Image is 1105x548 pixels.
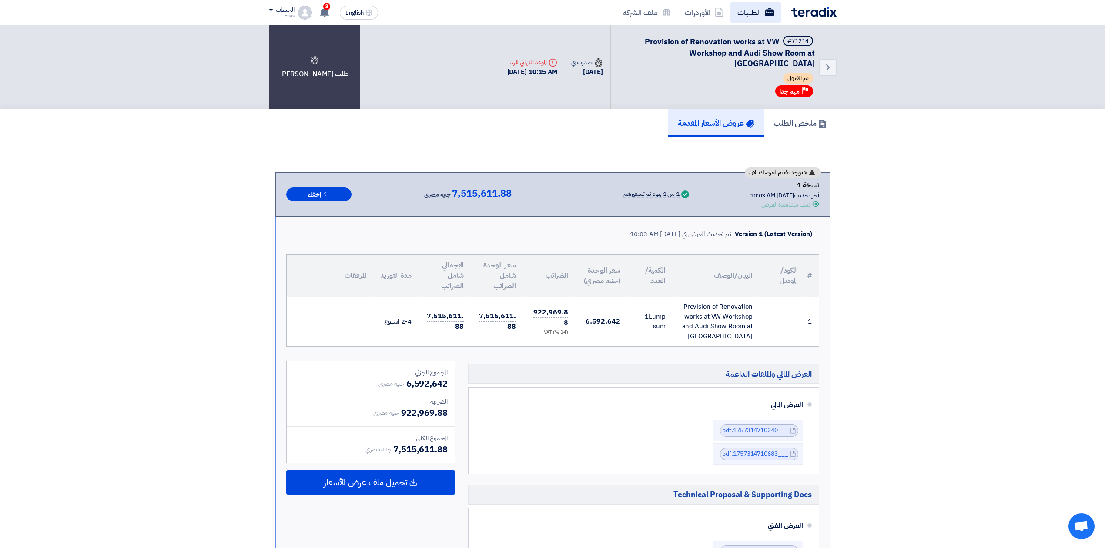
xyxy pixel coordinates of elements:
div: تم تحديث العرض في [DATE] 10:03 AM [630,229,731,239]
span: العرض المالي والملفات الداعمة [726,369,812,379]
a: الطلبات [730,2,781,23]
h5: عروض الأسعار المقدمة [678,118,754,128]
img: profile_test.png [298,6,312,20]
div: صدرت في [571,58,603,67]
td: Lump sum [627,297,673,346]
span: جنيه مصري [365,445,392,454]
td: 1 [805,297,819,346]
th: البيان/الوصف [673,255,760,297]
div: #71214 [787,38,809,44]
span: 7,515,611.88 [427,311,463,332]
a: ___1757314710683.pdf [722,449,788,458]
span: 922,969.88 [401,406,448,419]
span: تحميل ملف عرض الأسعار [324,478,407,486]
th: # [805,255,819,297]
div: العرض الفني [486,515,803,536]
a: ملخص الطلب [764,109,837,137]
span: 3 [323,3,330,10]
div: Enas [269,13,295,18]
a: ملف الشركة [616,2,678,23]
span: 7,515,611.88 [479,311,516,332]
span: جنيه مصري [378,379,405,388]
div: الضريبة [294,397,448,406]
div: [DATE] 10:15 AM [507,67,558,77]
a: عروض الأسعار المقدمة [668,109,764,137]
div: 1 من 1 بنود تم تسعيرهم [623,191,680,198]
span: 6,592,642 [406,377,448,390]
span: 7,515,611.88 [452,188,512,199]
th: المرفقات [287,255,373,297]
span: 922,969.88 [533,307,568,328]
span: تم القبول [783,73,813,84]
div: تمت مشاهدة العرض [761,200,810,209]
span: مهم جدا [780,87,800,96]
th: سعر الوحدة شامل الضرائب [471,255,523,297]
button: إخفاء [286,187,352,202]
th: الكمية/العدد [627,255,673,297]
div: المجموع الكلي [294,434,448,443]
td: 2-4 اسبوع [373,297,419,346]
div: نسخة 1 [750,180,819,191]
span: 6,592,642 [586,316,620,327]
th: الكود/الموديل [760,255,805,297]
div: Provision of Renovation works at VW Workshop and Audi Show Room at [GEOGRAPHIC_DATA] [680,302,753,341]
span: لا يوجد تقييم لعرضك الان [749,170,807,176]
div: Version 1 (Latest Version) [735,229,812,239]
span: English [345,10,364,16]
th: سعر الوحدة (جنيه مصري) [575,255,627,297]
div: Open chat [1068,513,1095,539]
h5: Provision of Renovation works at VW Workshop and Audi Show Room at Moharam Bek [621,36,815,69]
span: Technical Proposal & Supporting Docs [673,489,812,499]
h5: ملخص الطلب [773,118,827,128]
div: العرض المالي [486,394,803,415]
div: (14 %) VAT [530,329,568,336]
a: ___1757314710240.pdf [722,426,788,435]
div: المجموع الجزئي [294,368,448,377]
div: الموعد النهائي للرد [507,58,558,67]
span: 7,515,611.88 [393,443,448,456]
a: الأوردرات [678,2,730,23]
button: English [340,6,378,20]
th: الإجمالي شامل الضرائب [419,255,471,297]
div: أخر تحديث [DATE] 10:03 AM [750,191,819,200]
img: Teradix logo [791,7,837,17]
th: مدة التوريد [373,255,419,297]
span: جنيه مصري [424,190,450,200]
span: جنيه مصري [373,408,399,418]
div: الحساب [276,7,295,14]
span: Provision of Renovation works at VW Workshop and Audi Show Room at [GEOGRAPHIC_DATA] [645,36,815,69]
div: [DATE] [571,67,603,77]
th: الضرائب [523,255,575,297]
span: 1 [645,312,649,321]
div: طلب [PERSON_NAME] [269,25,360,109]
